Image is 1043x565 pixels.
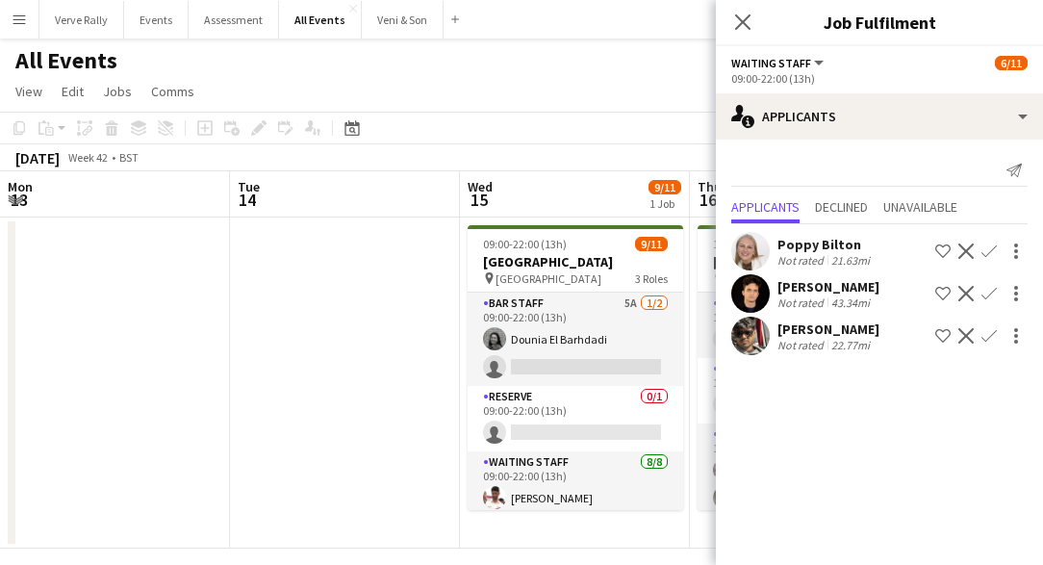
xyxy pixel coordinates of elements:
span: 3 Roles [635,271,668,286]
button: Verve Rally [39,1,124,39]
span: 09:00-22:00 (13h) [483,237,567,251]
span: 16 [695,189,722,211]
button: Waiting Staff [731,56,827,70]
div: 09:00-22:00 (13h) [731,71,1028,86]
a: Comms [143,79,202,104]
button: Veni & Son [362,1,444,39]
app-card-role: Reserve0/115:00-00:00 (9h) [698,358,913,424]
div: 22.77mi [827,338,874,352]
app-card-role: Reserve0/109:00-22:00 (13h) [468,386,683,451]
div: 1 Job [649,196,680,211]
app-card-role: Bar Staff3A0/115:00-00:00 (9h) [698,293,913,358]
div: Not rated [777,253,827,268]
span: 15:00-00:00 (9h) (Fri) [713,237,813,251]
app-card-role: Bar Staff5A1/209:00-22:00 (13h)Dounia El Barhdadi [468,293,683,386]
span: [GEOGRAPHIC_DATA] [496,271,601,286]
h3: [GEOGRAPHIC_DATA] [698,253,913,270]
span: Edit [62,83,84,100]
span: Thu [698,178,722,195]
div: [PERSON_NAME] [777,278,879,295]
app-job-card: 09:00-22:00 (13h)9/11[GEOGRAPHIC_DATA] [GEOGRAPHIC_DATA]3 RolesBar Staff5A1/209:00-22:00 (13h)Dou... [468,225,683,510]
button: Events [124,1,189,39]
a: Jobs [95,79,140,104]
span: Week 42 [64,150,112,165]
a: Edit [54,79,91,104]
button: All Events [279,1,362,39]
div: Not rated [777,338,827,352]
span: Applicants [731,200,800,214]
span: View [15,83,42,100]
h3: Job Fulfilment [716,10,1043,35]
span: Jobs [103,83,132,100]
span: Wed [468,178,493,195]
span: Declined [815,200,868,214]
div: BST [119,150,139,165]
app-job-card: 15:00-00:00 (9h) (Fri)6/8[GEOGRAPHIC_DATA] Rolex vol 2. VIP3 RolesBar Staff3A0/115:00-00:00 (9h) ... [698,225,913,510]
span: Unavailable [883,200,957,214]
span: Comms [151,83,194,100]
span: 13 [5,189,33,211]
div: Poppy Bilton [777,236,874,253]
span: 14 [235,189,260,211]
div: 21.63mi [827,253,874,268]
span: 9/11 [635,237,668,251]
span: Tue [238,178,260,195]
a: View [8,79,50,104]
span: 9/11 [649,180,681,194]
div: [DATE] [15,148,60,167]
div: Not rated [777,295,827,310]
span: 15 [465,189,493,211]
div: 43.34mi [827,295,874,310]
button: Assessment [189,1,279,39]
h1: All Events [15,46,117,75]
h3: [GEOGRAPHIC_DATA] [468,253,683,270]
span: Waiting Staff [731,56,811,70]
div: Applicants [716,93,1043,140]
span: 6/11 [995,56,1028,70]
div: [PERSON_NAME] [777,321,879,338]
span: Mon [8,178,33,195]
